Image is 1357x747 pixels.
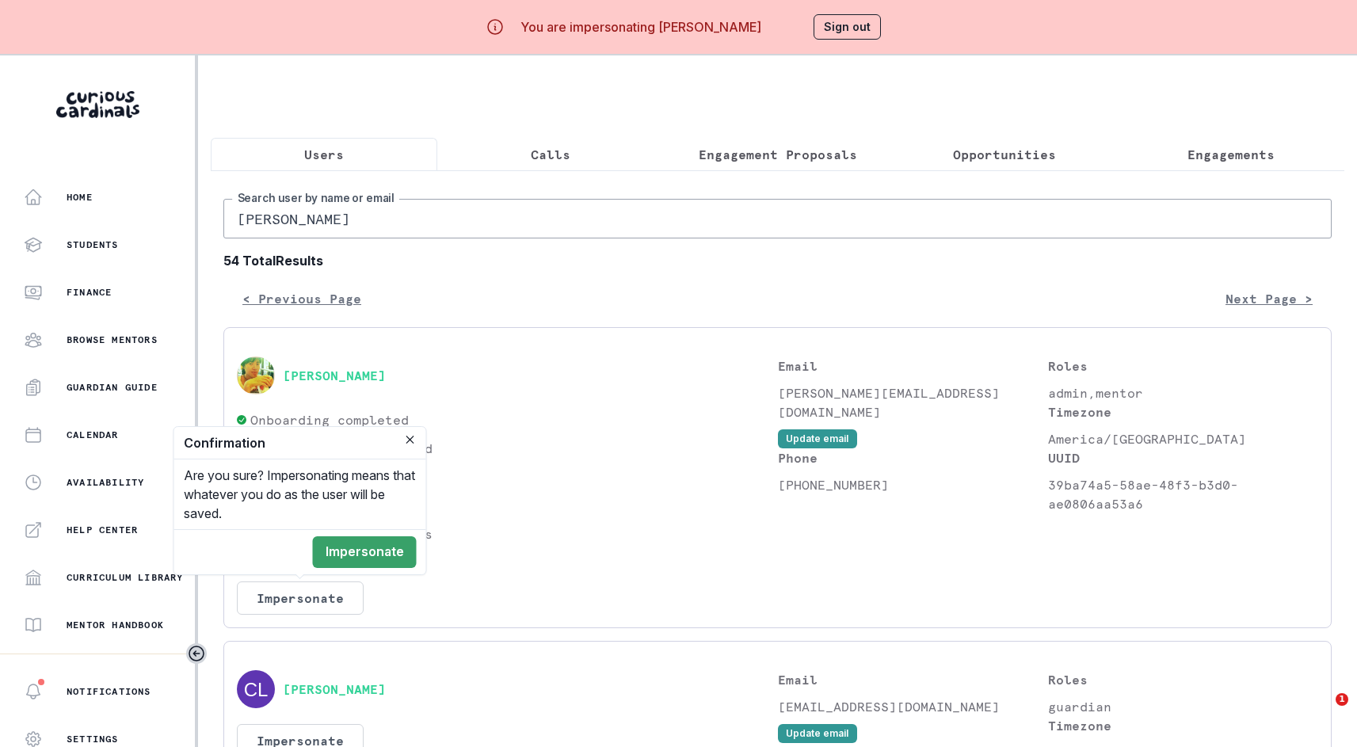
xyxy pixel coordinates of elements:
[56,91,139,118] img: Curious Cardinals Logo
[1206,283,1332,314] button: Next Page >
[520,17,761,36] p: You are impersonating [PERSON_NAME]
[67,286,112,299] p: Finance
[174,427,426,459] header: Confirmation
[67,619,164,631] p: Mentor Handbook
[67,476,144,489] p: Availability
[1048,356,1318,375] p: Roles
[1048,670,1318,689] p: Roles
[531,145,570,164] p: Calls
[814,14,881,40] button: Sign out
[223,283,380,314] button: < Previous Page
[186,643,207,664] button: Toggle sidebar
[778,383,1048,421] p: [PERSON_NAME][EMAIL_ADDRESS][DOMAIN_NAME]
[304,145,344,164] p: Users
[1048,475,1318,513] p: 39ba74a5-58ae-48f3-b3d0-ae0806aa53a6
[699,145,857,164] p: Engagement Proposals
[778,724,857,743] button: Update email
[67,685,151,698] p: Notifications
[778,356,1048,375] p: Email
[237,670,275,708] img: svg
[778,429,857,448] button: Update email
[67,238,119,251] p: Students
[67,333,158,346] p: Browse Mentors
[250,410,409,429] p: Onboarding completed
[1303,693,1341,731] iframe: Intercom live chat
[778,475,1048,494] p: [PHONE_NUMBER]
[67,429,119,441] p: Calendar
[1336,693,1348,706] span: 1
[223,251,1332,270] b: 54 Total Results
[1048,429,1318,448] p: America/[GEOGRAPHIC_DATA]
[237,581,364,615] button: Impersonate
[778,697,1048,716] p: [EMAIL_ADDRESS][DOMAIN_NAME]
[67,733,119,745] p: Settings
[1048,448,1318,467] p: UUID
[174,459,426,529] div: Are you sure? Impersonating means that whatever you do as the user will be saved.
[283,368,386,383] button: [PERSON_NAME]
[1048,402,1318,421] p: Timezone
[1048,716,1318,735] p: Timezone
[67,571,184,584] p: Curriculum Library
[67,191,93,204] p: Home
[1048,697,1318,716] p: guardian
[401,430,420,449] button: Close
[953,145,1056,164] p: Opportunities
[283,681,386,697] button: [PERSON_NAME]
[67,381,158,394] p: Guardian Guide
[67,524,138,536] p: Help Center
[1187,145,1275,164] p: Engagements
[1048,383,1318,402] p: admin,mentor
[778,670,1048,689] p: Email
[313,536,417,568] button: Impersonate
[778,448,1048,467] p: Phone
